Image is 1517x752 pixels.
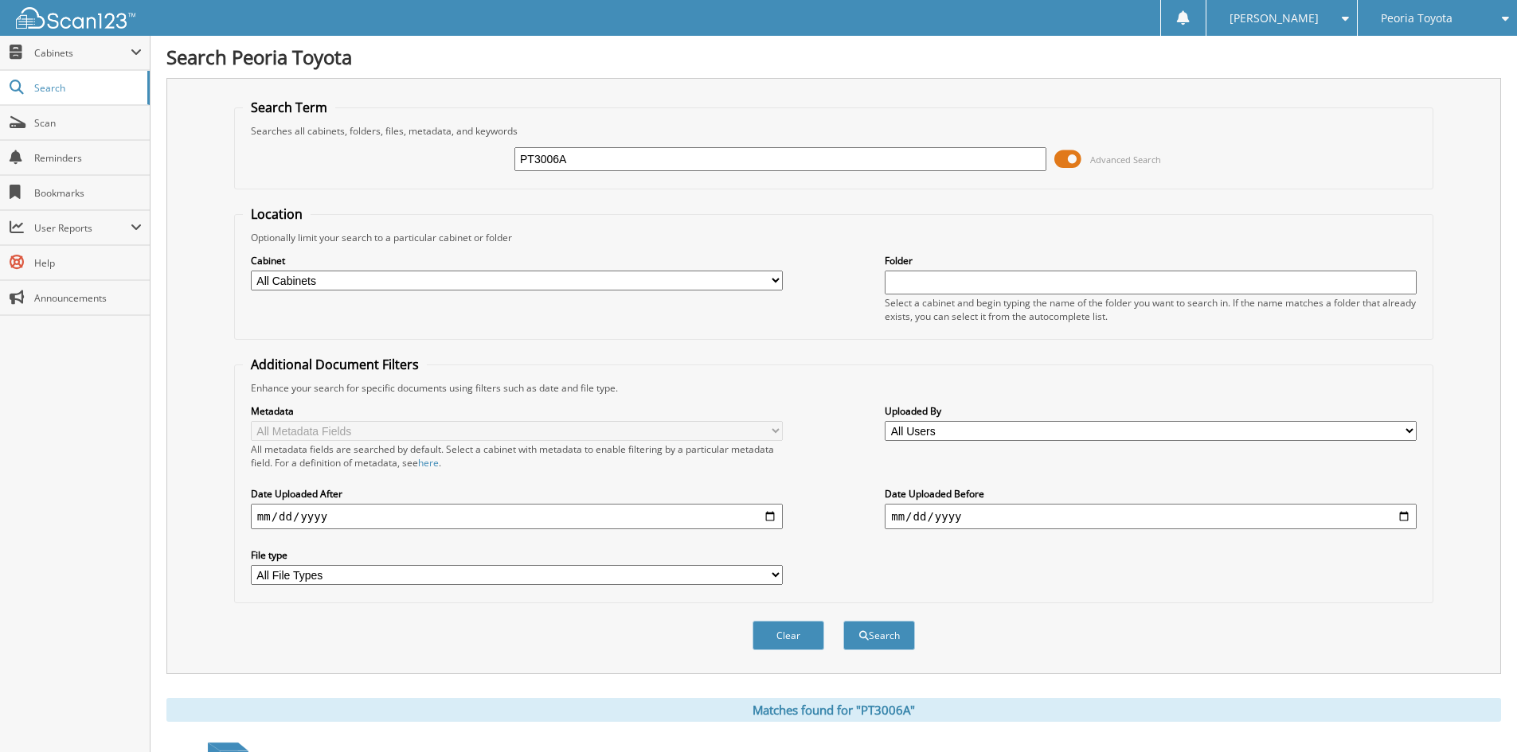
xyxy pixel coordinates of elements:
[251,404,783,418] label: Metadata
[885,404,1417,418] label: Uploaded By
[166,698,1501,722] div: Matches found for "PT3006A"
[243,124,1425,138] div: Searches all cabinets, folders, files, metadata, and keywords
[16,7,135,29] img: scan123-logo-white.svg
[251,254,783,267] label: Cabinet
[1090,154,1161,166] span: Advanced Search
[243,205,311,223] legend: Location
[753,621,824,650] button: Clear
[243,356,427,373] legend: Additional Document Filters
[243,231,1425,244] div: Optionally limit your search to a particular cabinet or folder
[251,548,783,562] label: File type
[34,256,142,270] span: Help
[34,186,142,200] span: Bookmarks
[34,221,131,235] span: User Reports
[843,621,915,650] button: Search
[1230,14,1319,23] span: [PERSON_NAME]
[885,254,1417,267] label: Folder
[166,44,1501,70] h1: Search Peoria Toyota
[34,291,142,305] span: Announcements
[34,116,142,130] span: Scan
[885,487,1417,501] label: Date Uploaded Before
[885,504,1417,529] input: end
[885,296,1417,323] div: Select a cabinet and begin typing the name of the folder you want to search in. If the name match...
[243,381,1425,395] div: Enhance your search for specific documents using filters such as date and file type.
[34,46,131,60] span: Cabinets
[243,99,335,116] legend: Search Term
[251,504,783,529] input: start
[34,151,142,165] span: Reminders
[251,487,783,501] label: Date Uploaded After
[251,442,783,470] div: All metadata fields are searched by default. Select a cabinet with metadata to enable filtering b...
[34,81,139,95] span: Search
[1437,676,1517,752] iframe: Chat Widget
[418,456,439,470] a: here
[1381,14,1452,23] span: Peoria Toyota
